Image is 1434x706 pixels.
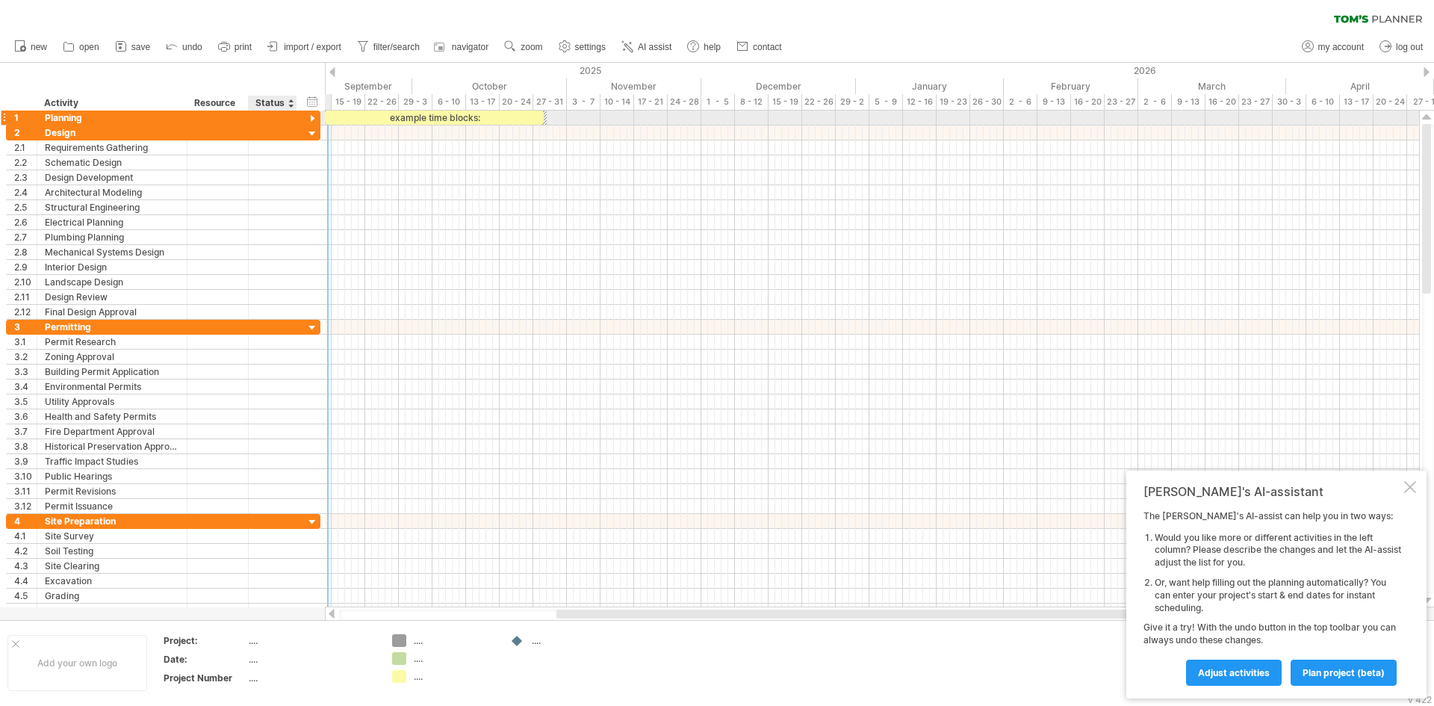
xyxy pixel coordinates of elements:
div: 3.8 [14,439,37,453]
div: 2.11 [14,290,37,304]
span: contact [753,42,782,52]
div: 4.1 [14,529,37,543]
div: 2.6 [14,215,37,229]
a: import / export [264,37,346,57]
div: Health and Safety Permits [45,409,179,424]
div: .... [414,634,495,647]
div: Site Clearing [45,559,179,573]
div: 16 - 20 [1205,94,1239,110]
div: 3.1 [14,335,37,349]
a: navigator [432,37,493,57]
div: 3 - 7 [567,94,600,110]
div: .... [532,634,613,647]
div: .... [249,634,374,647]
div: 3.12 [14,499,37,513]
div: 29 - 3 [399,94,432,110]
div: The [PERSON_NAME]'s AI-assist can help you in two ways: Give it a try! With the undo button in th... [1143,510,1401,685]
div: 29 - 2 [836,94,869,110]
span: log out [1396,42,1423,52]
span: navigator [452,42,488,52]
div: 3.3 [14,365,37,379]
a: Adjust activities [1186,660,1282,686]
div: December 2025 [701,78,856,94]
div: April 2026 [1286,78,1434,94]
div: 22 - 26 [365,94,399,110]
a: help [683,37,725,57]
div: 2 - 6 [1138,94,1172,110]
div: Environmental Permits [45,380,179,394]
a: contact [733,37,786,57]
div: Final Design Approval [45,305,179,319]
a: log out [1376,37,1427,57]
div: 15 - 19 [332,94,365,110]
a: zoom [500,37,547,57]
span: help [704,42,721,52]
a: print [214,37,256,57]
a: AI assist [618,37,676,57]
div: Utility Connections [45,604,179,618]
span: AI assist [638,42,671,52]
div: Electrical Planning [45,215,179,229]
div: 3.4 [14,380,37,394]
div: Planning [45,111,179,125]
div: Landscape Design [45,275,179,289]
span: settings [575,42,606,52]
div: example time blocks: [325,111,544,125]
div: 24 - 28 [668,94,701,110]
div: 9 - 13 [1172,94,1205,110]
div: Zoning Approval [45,350,179,364]
div: Schematic Design [45,155,179,170]
div: .... [414,652,495,665]
li: Would you like more or different activities in the left column? Please describe the changes and l... [1155,532,1401,569]
div: Fire Department Approval [45,424,179,439]
div: 4.5 [14,589,37,603]
div: Design Development [45,170,179,185]
div: 6 - 10 [1306,94,1340,110]
span: Adjust activities [1198,667,1270,678]
div: March 2026 [1138,78,1286,94]
div: 20 - 24 [1374,94,1407,110]
div: Project: [164,634,246,647]
div: 2.1 [14,140,37,155]
div: Traffic Impact Studies [45,454,179,468]
div: Permit Research [45,335,179,349]
div: 3.6 [14,409,37,424]
div: 2.9 [14,260,37,274]
div: January 2026 [856,78,1004,94]
div: 5 - 9 [869,94,903,110]
div: 26 - 30 [970,94,1004,110]
div: 2 - 6 [1004,94,1037,110]
span: new [31,42,47,52]
span: save [131,42,150,52]
div: November 2025 [567,78,701,94]
div: 2.12 [14,305,37,319]
div: 17 - 21 [634,94,668,110]
div: 23 - 27 [1239,94,1273,110]
div: 4 [14,514,37,528]
div: 2.7 [14,230,37,244]
div: 30 - 3 [1273,94,1306,110]
div: Architectural Modeling [45,185,179,199]
div: 10 - 14 [600,94,634,110]
div: February 2026 [1004,78,1138,94]
div: Mechanical Systems Design [45,245,179,259]
div: Site Survey [45,529,179,543]
div: Soil Testing [45,544,179,558]
div: 3.9 [14,454,37,468]
div: Requirements Gathering [45,140,179,155]
div: 4.4 [14,574,37,588]
div: 22 - 26 [802,94,836,110]
div: 19 - 23 [937,94,970,110]
div: 3.11 [14,484,37,498]
div: v 422 [1408,694,1432,705]
div: Add your own logo [7,635,147,691]
div: 3.2 [14,350,37,364]
span: open [79,42,99,52]
a: undo [162,37,207,57]
div: 15 - 19 [769,94,802,110]
span: my account [1318,42,1364,52]
div: Public Hearings [45,469,179,483]
div: Interior Design [45,260,179,274]
div: Design [45,126,179,140]
div: September 2025 [264,78,412,94]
